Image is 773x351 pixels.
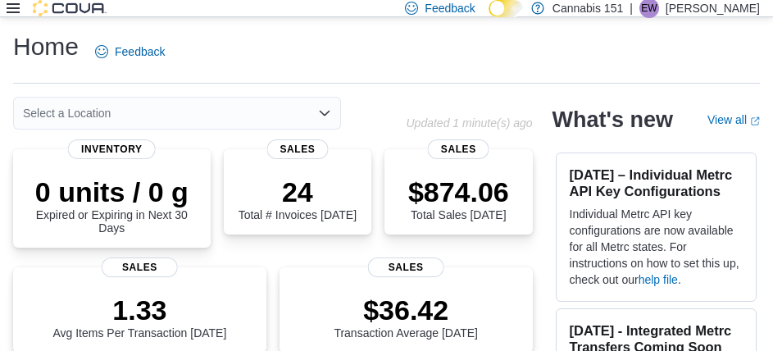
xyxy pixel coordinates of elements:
[334,294,478,340] div: Transaction Average [DATE]
[408,175,509,221] div: Total Sales [DATE]
[750,116,760,126] svg: External link
[570,206,743,288] p: Individual Metrc API key configurations are now available for all Metrc states. For instructions ...
[368,258,444,277] span: Sales
[318,107,331,120] button: Open list of options
[406,116,532,130] p: Updated 1 minute(s) ago
[639,273,678,286] a: help file
[26,175,198,208] p: 0 units / 0 g
[239,175,357,221] div: Total # Invoices [DATE]
[570,166,743,199] h3: [DATE] – Individual Metrc API Key Configurations
[89,35,171,68] a: Feedback
[68,139,156,159] span: Inventory
[428,139,489,159] span: Sales
[552,107,673,133] h2: What's new
[115,43,165,60] span: Feedback
[707,113,760,126] a: View allExternal link
[13,30,79,63] h1: Home
[489,17,489,18] span: Dark Mode
[102,258,178,277] span: Sales
[266,139,328,159] span: Sales
[52,294,226,340] div: Avg Items Per Transaction [DATE]
[334,294,478,326] p: $36.42
[239,175,357,208] p: 24
[26,175,198,235] div: Expired or Expiring in Next 30 Days
[408,175,509,208] p: $874.06
[52,294,226,326] p: 1.33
